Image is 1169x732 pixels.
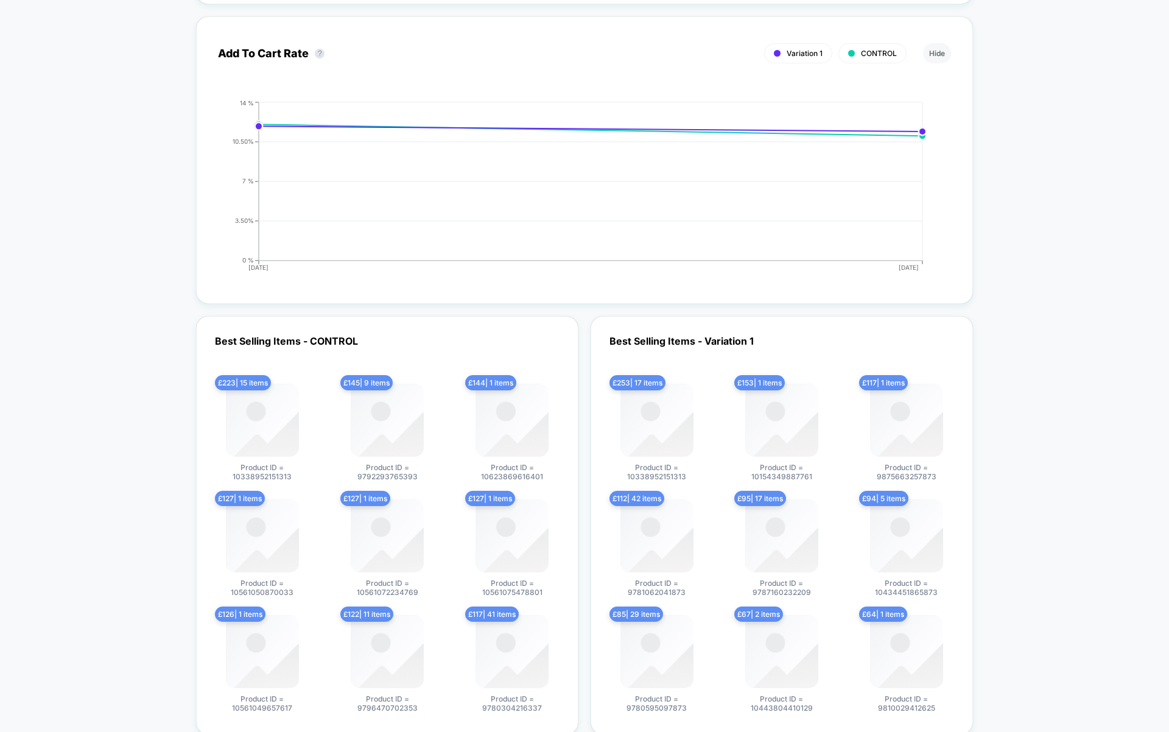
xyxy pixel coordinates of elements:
span: £ 64 | 1 items [859,607,907,622]
span: Product ID = 9787160232209 [736,579,827,597]
img: produt [870,384,943,457]
span: Product ID = 10154349887761 [736,463,827,481]
img: produt [870,499,943,572]
tspan: [DATE] [248,264,269,271]
tspan: [DATE] [899,264,919,271]
img: produt [476,615,549,688]
span: Product ID = 10338952151313 [217,463,308,481]
span: £ 253 | 17 items [609,375,665,390]
span: £ 122 | 11 items [340,607,393,622]
span: £ 145 | 9 items [340,375,393,390]
tspan: 14 % [240,99,254,106]
img: produt [226,499,299,572]
span: £ 117 | 41 items [465,607,519,622]
img: produt [745,384,818,457]
span: Product ID = 10443804410129 [736,694,827,713]
span: Product ID = 9780304216337 [466,694,558,713]
div: ADD_TO_CART_RATE [206,99,938,282]
span: Product ID = 9780595097873 [611,694,703,713]
span: Product ID = 9781062041873 [611,579,703,597]
span: £ 223 | 15 items [215,375,271,390]
span: £ 94 | 5 items [859,491,908,506]
button: ? [315,49,325,58]
span: £ 127 | 1 items [340,491,390,506]
span: Product ID = 10561050870033 [217,579,308,597]
img: produt [226,615,299,688]
span: Product ID = 10434451865873 [861,579,952,597]
img: produt [351,384,424,457]
span: Product ID = 10623869616401 [466,463,558,481]
span: £ 112 | 42 items [609,491,664,506]
span: Product ID = 9875663257873 [861,463,952,481]
span: £ 127 | 1 items [465,491,515,506]
span: Product ID = 10561049657617 [217,694,308,713]
span: £ 95 | 17 items [734,491,786,506]
span: £ 67 | 2 items [734,607,783,622]
img: produt [351,499,424,572]
span: Product ID = 9792293765393 [342,463,433,481]
span: £ 85 | 29 items [609,607,663,622]
span: £ 117 | 1 items [859,375,908,390]
span: Product ID = 10561072234769 [342,579,433,597]
span: Product ID = 10338952151313 [611,463,703,481]
tspan: 7 % [242,177,254,185]
img: produt [351,615,424,688]
img: produt [745,615,818,688]
span: Product ID = 9796470702353 [342,694,433,713]
img: produt [226,384,299,457]
img: produt [870,615,943,688]
span: £ 126 | 1 items [215,607,265,622]
span: Variation 1 [787,49,823,58]
span: Product ID = 10561075478801 [466,579,558,597]
button: Hide [923,43,951,63]
img: produt [620,384,693,457]
img: produt [620,499,693,572]
img: produt [476,499,549,572]
tspan: 3.50% [235,217,254,224]
img: produt [745,499,818,572]
span: £ 127 | 1 items [215,491,265,506]
img: produt [476,384,549,457]
tspan: 10.50% [233,138,254,145]
span: £ 153 | 1 items [734,375,785,390]
span: CONTROL [861,49,897,58]
span: £ 144 | 1 items [465,375,516,390]
tspan: 0 % [242,256,254,264]
span: Product ID = 9810029412625 [861,694,952,713]
img: produt [620,615,693,688]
